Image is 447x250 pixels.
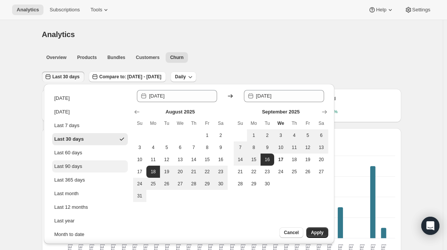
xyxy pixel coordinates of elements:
button: [DATE] [52,92,128,104]
button: Sunday August 31 2025 [133,190,147,202]
button: Show next month, October 2025 [319,107,330,117]
span: Daily [175,74,186,80]
th: Saturday [315,117,328,129]
span: 10 [136,157,144,163]
button: End of range Tuesday September 16 2025 [261,154,274,166]
button: Last 12 months [52,201,128,213]
th: Friday [200,117,214,129]
button: Monday August 4 2025 [146,141,160,154]
span: 2 [217,132,225,138]
th: Wednesday [274,117,288,129]
button: Wednesday September 3 2025 [274,129,288,141]
span: 2 [264,132,271,138]
button: Sunday September 21 2025 [234,166,247,178]
span: 19 [304,157,312,163]
span: 29 [250,181,258,187]
span: 21 [237,169,244,175]
th: Sunday [133,117,147,129]
button: Tuesday August 5 2025 [160,141,174,154]
span: We [177,120,184,126]
span: Tools [90,7,102,13]
span: Su [237,120,244,126]
th: Monday [146,117,160,129]
span: 15 [250,157,258,163]
button: Wednesday August 20 2025 [174,166,187,178]
span: Cancel [284,230,299,236]
button: Analytics [12,5,43,15]
span: 17 [277,157,285,163]
button: Tuesday September 30 2025 [261,178,274,190]
button: Friday August 22 2025 [200,166,214,178]
button: Settings [400,5,435,15]
button: Thursday August 14 2025 [187,154,200,166]
span: Bundles [107,54,125,61]
p: Reactivated [308,95,395,102]
button: Wednesday September 24 2025 [274,166,288,178]
span: 9 [264,144,271,151]
span: 1 [250,132,258,138]
button: Compare to: [DATE] - [DATE] [89,71,166,82]
span: 7 [190,144,197,151]
button: Month to date [52,228,128,241]
span: 12 [304,144,312,151]
span: 23 [264,169,271,175]
div: Open Intercom Messenger [421,217,439,235]
span: 17 [136,169,144,175]
button: Saturday August 9 2025 [214,141,228,154]
span: 6 [318,132,325,138]
button: Thursday September 11 2025 [287,141,301,154]
span: 16 [264,157,271,163]
span: Fr [304,120,312,126]
span: 24 [277,169,285,175]
span: 20 [177,169,184,175]
th: Sunday [234,117,247,129]
button: Saturday August 2 2025 [214,129,228,141]
span: 5 [163,144,171,151]
span: 13 [318,144,325,151]
span: Mo [250,120,258,126]
div: Last year [54,217,74,225]
span: Apply [311,230,323,236]
th: Wednesday [174,117,187,129]
span: 27 [318,169,325,175]
button: Friday September 5 2025 [301,129,315,141]
span: Settings [412,7,430,13]
button: Sunday September 7 2025 [234,141,247,154]
button: Saturday August 23 2025 [214,166,228,178]
span: Customers [136,54,160,61]
th: Tuesday [160,117,174,129]
span: 8 [203,144,211,151]
span: 3 [136,144,144,151]
span: Analytics [17,7,39,13]
span: 14 [190,157,197,163]
button: Friday August 15 2025 [200,154,214,166]
span: Help [376,7,386,13]
th: Tuesday [261,117,274,129]
span: Subscriptions [50,7,80,13]
button: Friday August 8 2025 [200,141,214,154]
button: Sunday August 24 2025 [133,178,147,190]
button: Subscriptions [45,5,84,15]
div: Last 7 days [54,122,80,129]
span: 10 [277,144,285,151]
button: Apply [306,227,328,238]
button: Monday September 8 2025 [247,141,261,154]
button: Thursday September 18 2025 [287,154,301,166]
span: Overview [47,54,67,61]
span: Th [290,120,298,126]
button: Help [364,5,398,15]
button: Thursday September 4 2025 [287,129,301,141]
span: 25 [149,181,157,187]
span: 26 [163,181,171,187]
g: 2025-09-13: Customer cancelled 0,Have too much 0,Moving to a new place 0,Switching to a competito... [346,156,357,238]
button: Last 365 days [52,174,128,186]
span: 31 [136,193,144,199]
span: 26 [304,169,312,175]
div: Month to date [54,231,85,238]
span: Products [77,54,97,61]
span: Tu [163,120,171,126]
button: Monday August 11 2025 [146,154,160,166]
span: 19 [163,169,171,175]
span: 27 [177,181,184,187]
